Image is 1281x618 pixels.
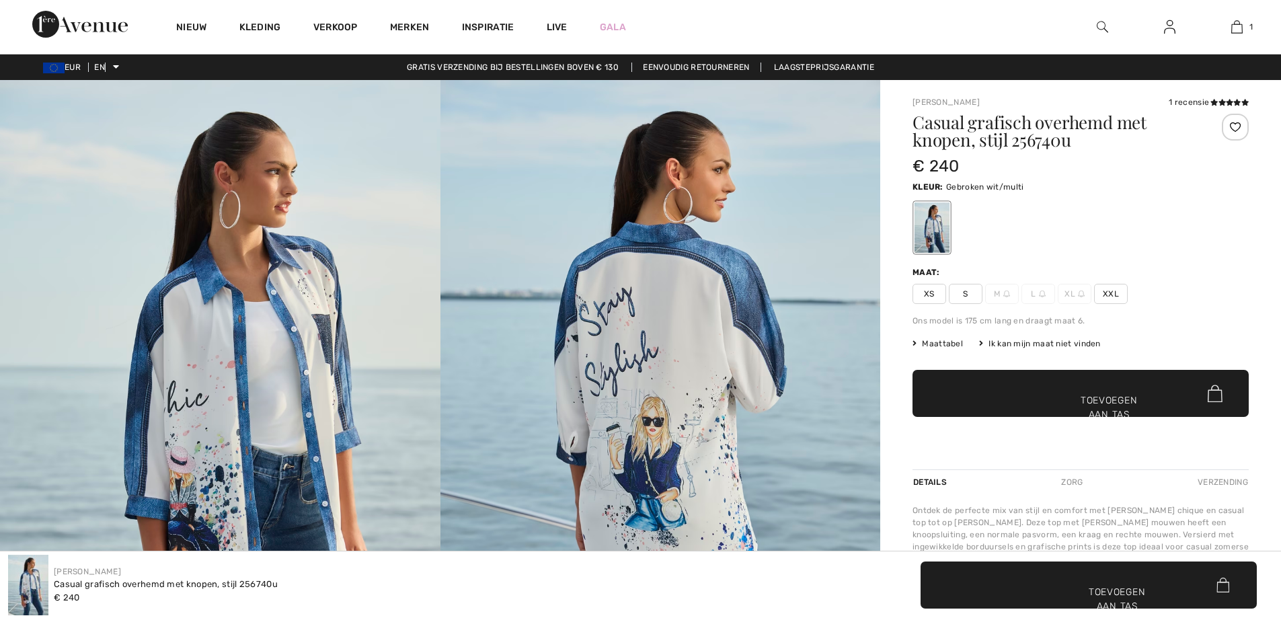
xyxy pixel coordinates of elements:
font: Gratis verzending bij bestellingen boven € 130 [407,63,619,72]
font: Maat: [913,268,940,277]
font: Toevoegen aan tas [1089,585,1145,613]
img: Mijn tas [1231,19,1243,35]
font: Eenvoudig retourneren [643,63,749,72]
div: Gebroken wit/multi [915,202,949,253]
a: Live [547,20,568,34]
font: Gebroken wit/multi [946,182,1023,192]
a: Kleding [239,22,281,36]
img: Bag.svg [1208,385,1222,402]
iframe: Opent een widget waar u meer informatie kunt vinden [1196,517,1268,551]
a: Verkoop [313,22,358,36]
font: M [994,289,1001,299]
font: 1 recensie [1169,98,1209,107]
font: Verzending [1198,477,1248,487]
font: Merken [390,22,430,33]
font: Nieuw [176,22,207,33]
font: Ik kan mijn maat niet vinden [988,339,1100,348]
font: L [1031,289,1036,299]
font: XXL [1103,289,1119,299]
font: Ontdek de perfecte mix van stijl en comfort met [PERSON_NAME] chique en casual top tot op [PERSON... [913,506,1249,576]
font: Kleur: [913,182,943,192]
font: Laagsteprijsgarantie [774,63,874,72]
font: Gala [600,22,626,33]
font: Zorg [1061,477,1083,487]
a: Aanmelden [1153,19,1186,36]
a: Eenvoudig retourneren [631,63,761,72]
a: [PERSON_NAME] [54,567,121,576]
img: Bag.svg [1216,578,1229,592]
font: Verkoop [313,22,358,33]
img: ring-m.svg [1039,291,1046,297]
font: XS [924,289,935,299]
font: S [963,289,968,299]
font: XL [1064,289,1075,299]
font: € 240 [54,592,80,603]
font: Casual grafisch overhemd met knopen, stijl 256740u [913,110,1147,151]
a: 1 [1204,19,1270,35]
font: Details [913,477,947,487]
font: EN [94,63,105,72]
font: EUR [65,63,81,72]
font: € 240 [913,157,960,176]
font: 1 [1249,22,1253,32]
img: zoek op de website [1097,19,1108,35]
img: Euro [43,63,65,73]
img: Mijn gegevens [1164,19,1175,35]
a: Laagsteprijsgarantie [763,63,885,72]
font: Kleding [239,22,281,33]
img: ring-m.svg [1078,291,1085,297]
img: Casual grafisch overhemd met knopen, stijl 256740U [8,555,48,615]
a: Nieuw [176,22,207,36]
a: Merken [390,22,430,36]
font: Toevoegen aan tas [1081,393,1137,422]
a: [PERSON_NAME] [913,98,980,107]
font: Live [547,22,568,33]
font: Maattabel [922,339,963,348]
font: Casual grafisch overhemd met knopen, stijl 256740u [54,579,278,589]
font: Inspiratie [462,22,514,33]
font: Ons model is 175 cm lang en draagt ​​maat 6. [913,316,1085,325]
img: ring-m.svg [1003,291,1010,297]
a: Gratis verzending bij bestellingen boven € 130 [396,63,629,72]
a: Gala [600,20,626,34]
img: 1ère Avenue [32,11,128,38]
